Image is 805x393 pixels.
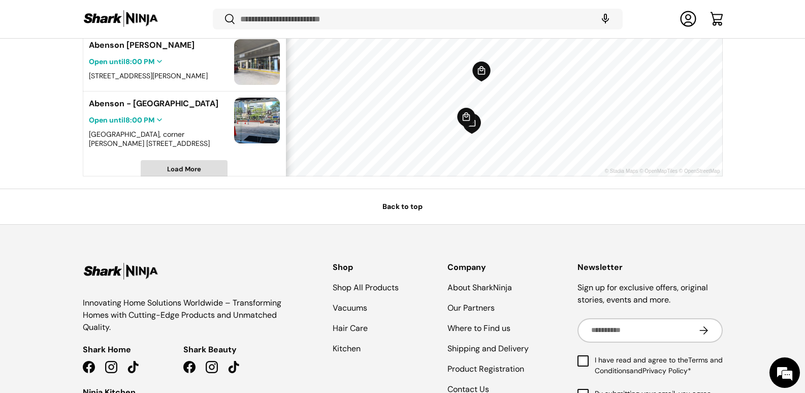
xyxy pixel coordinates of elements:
a: © OpenStreetMap [679,168,720,174]
img: Abenson - Quezon Avenue [234,98,280,143]
a: Shop All Products [333,282,399,293]
a: Privacy Policy [642,366,688,375]
span: I have read and agree to the and * [595,355,723,376]
span: [GEOGRAPHIC_DATA], corner [PERSON_NAME] [STREET_ADDRESS] [89,130,210,147]
span: Open until [89,57,154,66]
a: Shipping and Delivery [447,343,529,354]
div: Abenson [PERSON_NAME] [89,39,195,51]
a: Our Partners [447,303,495,313]
span: Shark Home [83,344,131,356]
a: Kitchen [333,343,361,354]
time: 8:00 PM [125,57,154,66]
textarea: Type your message and hit 'Enter' [5,278,194,313]
a: © OpenMapTiles [639,168,678,174]
span: Open until [89,115,154,125]
a: © Stadia Maps [605,168,638,174]
div: Map marker [462,113,481,134]
img: Shark Ninja Philippines [83,9,159,29]
div: Chat with us now [53,57,171,70]
p: Sign up for exclusive offers, original stories, events and more. [577,282,723,306]
div: Map marker [462,113,481,135]
a: Product Registration [447,364,524,374]
img: Abenson Madison - Greenhills [234,39,280,85]
span: [STREET_ADDRESS][PERSON_NAME] [89,71,208,80]
a: Hair Care [333,323,368,334]
time: 8:00 PM [125,115,154,125]
div: Map marker [457,107,476,129]
div: Map marker [472,61,491,82]
div: Minimize live chat window [167,5,191,29]
div: Abenson - [GEOGRAPHIC_DATA] [89,98,218,110]
a: Terms and Conditions [595,355,723,375]
span: Load More [167,165,201,173]
span: Shark Beauty [183,344,237,356]
button: Load More [141,160,228,178]
a: Vacuums [333,303,367,313]
a: Where to Find us [447,323,510,334]
a: About SharkNinja [447,282,512,293]
p: Innovating Home Solutions Worldwide – Transforming Homes with Cutting-Edge Products and Unmatched... [83,297,284,334]
span: We're online! [59,128,140,231]
h2: Newsletter [577,261,723,274]
speech-search-button: Search by voice [589,8,622,31]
